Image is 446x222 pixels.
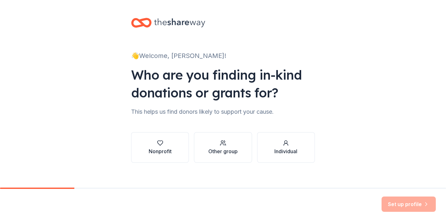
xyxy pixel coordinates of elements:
[131,107,315,117] div: This helps us find donors likely to support your cause.
[131,66,315,102] div: Who are you finding in-kind donations or grants for?
[257,132,315,163] button: Individual
[131,132,189,163] button: Nonprofit
[208,147,238,155] div: Other group
[131,51,315,61] div: 👋 Welcome, [PERSON_NAME]!
[149,147,172,155] div: Nonprofit
[194,132,252,163] button: Other group
[274,147,297,155] div: Individual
